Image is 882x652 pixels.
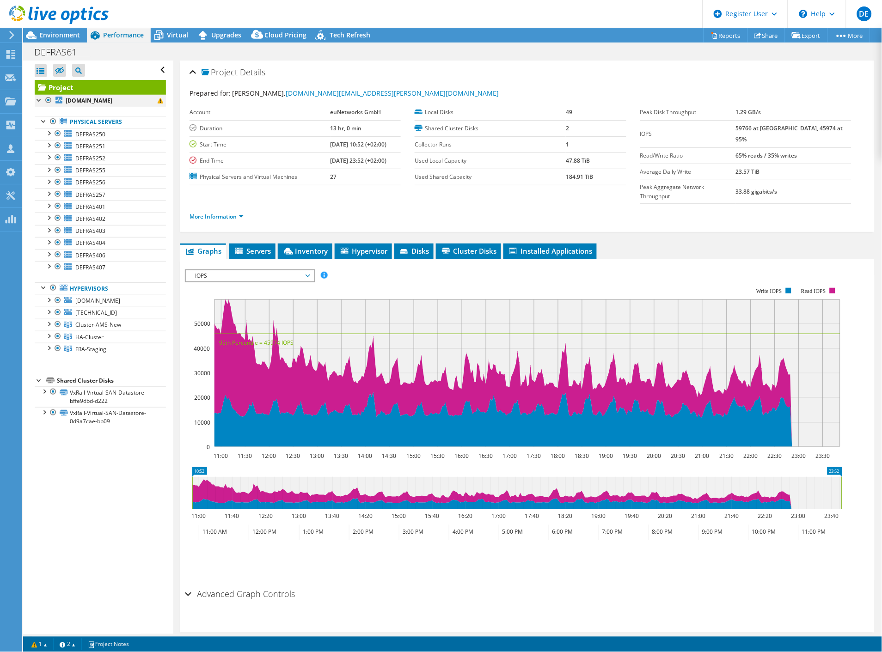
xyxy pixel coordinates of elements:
[194,394,210,402] text: 20000
[53,639,82,650] a: 2
[479,452,493,460] text: 16:30
[35,165,166,177] a: DEFRAS255
[81,639,135,650] a: Project Notes
[190,156,330,165] label: End Time
[66,97,112,104] b: [DOMAIN_NAME]
[75,166,105,174] span: DEFRAS255
[185,246,221,256] span: Graphs
[431,452,445,460] text: 15:30
[791,512,806,520] text: 23:00
[459,512,473,520] text: 16:20
[785,28,828,43] a: Export
[75,215,105,223] span: DEFRAS402
[692,512,706,520] text: 21:00
[415,108,566,117] label: Local Disks
[768,452,782,460] text: 22:30
[75,297,120,305] span: [DOMAIN_NAME]
[35,80,166,95] a: Project
[75,309,117,317] span: [TECHNICAL_ID]
[194,320,210,328] text: 50000
[190,108,330,117] label: Account
[758,512,772,520] text: 22:20
[492,512,506,520] text: 17:00
[75,130,105,138] span: DEFRAS250
[825,512,839,520] text: 23:40
[331,124,362,132] b: 13 hr, 0 min
[599,452,613,460] text: 19:00
[75,178,105,186] span: DEFRAS256
[792,452,806,460] text: 23:00
[747,28,785,43] a: Share
[801,288,826,294] text: Read IOPS
[190,172,330,182] label: Physical Servers and Virtual Machines
[415,172,566,182] label: Used Shared Capacity
[194,369,210,377] text: 30000
[756,288,782,294] text: Write IOPS
[358,452,373,460] text: 14:00
[35,319,166,331] a: Cluster-AMS-New
[190,124,330,133] label: Duration
[35,95,166,107] a: [DOMAIN_NAME]
[259,512,273,520] text: 12:20
[503,452,517,460] text: 17:00
[35,201,166,213] a: DEFRAS401
[566,140,569,148] b: 1
[75,142,105,150] span: DEFRAS251
[736,152,797,159] b: 65% reads / 35% writes
[392,512,406,520] text: 15:00
[35,249,166,261] a: DEFRAS406
[75,154,105,162] span: DEFRAS252
[282,246,328,256] span: Inventory
[35,261,166,273] a: DEFRAS407
[35,307,166,319] a: [TECHNICAL_ID]
[407,452,421,460] text: 15:00
[857,6,872,21] span: DE
[640,151,736,160] label: Read/Write Ratio
[57,375,166,386] div: Shared Cluster Disks
[194,419,210,427] text: 10000
[566,124,569,132] b: 2
[35,331,166,343] a: HA-Cluster
[35,386,166,407] a: VxRail-Virtual-SAN-Datastore-bffe9dbd-d222
[185,585,295,603] h2: Advanced Graph Controls
[415,124,566,133] label: Shared Cluster Disks
[202,68,238,77] span: Project
[240,67,265,78] span: Details
[566,108,572,116] b: 49
[816,452,830,460] text: 23:30
[286,452,300,460] text: 12:30
[190,270,309,281] span: IOPS
[331,140,387,148] b: [DATE] 10:52 (+02:00)
[207,443,210,451] text: 0
[725,512,739,520] text: 21:40
[647,452,661,460] text: 20:00
[359,512,373,520] text: 14:20
[225,512,239,520] text: 11:40
[214,452,228,460] text: 11:00
[262,452,276,460] text: 12:00
[399,246,429,256] span: Disks
[25,639,54,650] a: 1
[75,191,105,199] span: DEFRAS257
[736,124,843,143] b: 59766 at [GEOGRAPHIC_DATA], 45974 at 95%
[334,452,349,460] text: 13:30
[286,89,499,97] a: [DOMAIN_NAME][EMAIL_ADDRESS][PERSON_NAME][DOMAIN_NAME]
[720,452,734,460] text: 21:30
[75,239,105,247] span: DEFRAS404
[558,512,573,520] text: 18:20
[331,157,387,165] b: [DATE] 23:52 (+02:00)
[211,30,241,39] span: Upgrades
[671,452,686,460] text: 20:30
[219,339,294,347] text: 95th Percentile = 45974 IOPS
[744,452,758,460] text: 22:00
[455,452,469,460] text: 16:00
[425,512,440,520] text: 15:40
[508,246,592,256] span: Installed Applications
[39,30,80,39] span: Environment
[35,295,166,307] a: [DOMAIN_NAME]
[75,251,105,259] span: DEFRAS406
[192,512,206,520] text: 11:00
[566,157,590,165] b: 47.88 TiB
[30,47,91,57] h1: DEFRAS61
[382,452,397,460] text: 14:30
